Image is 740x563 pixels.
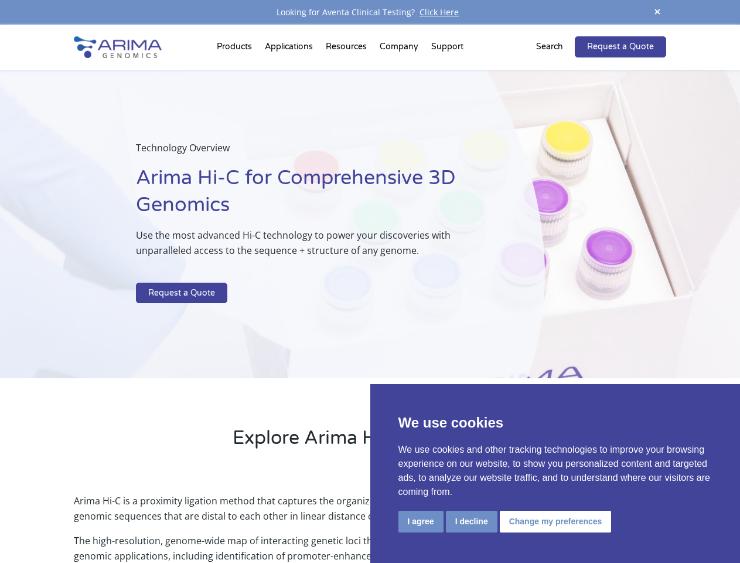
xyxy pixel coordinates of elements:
p: We use cookies and other tracking technologies to improve your browsing experience on our website... [398,443,712,499]
p: Use the most advanced Hi-C technology to power your discoveries with unparalleled access to the s... [136,228,486,267]
p: We use cookies [398,412,712,433]
button: I decline [446,511,497,533]
p: Search [536,39,563,55]
h2: Explore Arima Hi-C Technology [74,425,666,460]
div: Looking for Aventa Clinical Testing? [74,5,666,20]
p: Technology Overview [136,140,486,165]
h1: Arima Hi-C for Comprehensive 3D Genomics [136,165,486,228]
a: Request a Quote [575,36,666,57]
a: Click Here [415,6,463,18]
button: Change my preferences [500,511,612,533]
a: Request a Quote [136,283,227,304]
img: Arima-Genomics-logo [74,36,162,58]
p: Arima Hi-C is a proximity ligation method that captures the organizational structure of chromatin... [74,493,666,533]
button: I agree [398,511,444,533]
